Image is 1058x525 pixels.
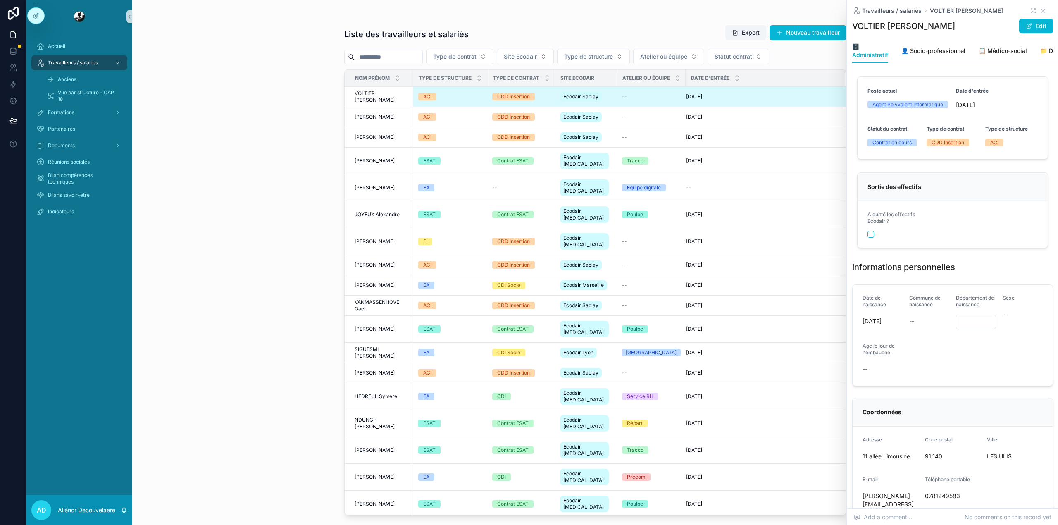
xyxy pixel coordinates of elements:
[58,76,76,83] span: Anciens
[563,302,598,309] span: Ecodair Saclay
[418,369,482,377] a: ACI
[990,139,998,146] div: ACI
[686,262,835,268] a: [DATE]
[686,211,835,218] a: [DATE]
[48,192,90,198] span: Bilans savoir-être
[622,370,627,376] span: --
[355,75,390,81] span: Nom prénom
[863,437,882,443] span: Adresse
[355,447,408,453] a: [PERSON_NAME]
[622,370,681,376] a: --
[418,157,482,165] a: ESAT
[423,325,436,333] div: ESAT
[563,349,593,356] span: Ecodair Lyon
[686,184,691,191] span: --
[725,25,766,40] button: Export
[622,262,627,268] span: --
[909,295,941,308] span: Commune de naissance
[423,369,431,377] div: ACI
[492,184,497,191] span: --
[867,211,915,224] span: A quitté les effectifs Ecodair ?
[31,105,127,120] a: Formations
[355,134,408,141] a: [PERSON_NAME]
[901,47,965,55] span: 👤 Socio-professionnel
[956,295,994,308] span: Département de naissance
[418,325,482,333] a: ESAT
[73,10,86,23] img: App logo
[497,473,506,481] div: CDI
[852,20,955,32] h1: VOLTIER [PERSON_NAME]
[48,43,65,50] span: Accueil
[852,43,888,59] span: 🗄️Administratif
[979,43,1027,60] a: 📋 Médico-social
[497,393,506,400] div: CDI
[355,370,408,376] a: [PERSON_NAME]
[872,139,912,146] div: Contrat en cours
[563,154,605,167] span: Ecodair [MEDICAL_DATA]
[355,501,395,507] span: [PERSON_NAME]
[31,204,127,219] a: Indicateurs
[627,500,643,508] div: Poulpe
[492,261,550,269] a: CDD Insertion
[497,446,529,454] div: Contrat ESAT
[563,114,598,120] span: Ecodair Saclay
[925,437,953,443] span: Code postal
[492,473,550,481] a: CDI
[633,49,704,64] button: Select Button
[48,142,75,149] span: Documents
[563,470,605,484] span: Ecodair [MEDICAL_DATA]
[423,446,436,454] div: ESAT
[863,317,903,325] span: [DATE]
[497,157,529,165] div: Contrat ESAT
[686,157,835,164] a: [DATE]
[560,494,612,514] a: Ecodair [MEDICAL_DATA]
[355,299,408,312] a: VANMASSENHOVE Gael
[355,238,408,245] a: [PERSON_NAME]
[627,184,661,191] div: Equipe digitale
[418,393,482,400] a: EA
[627,473,646,481] div: Précom
[355,238,395,245] span: [PERSON_NAME]
[622,211,681,218] a: Poulpe
[622,446,681,454] a: Tracco
[686,211,702,218] span: [DATE]
[492,446,550,454] a: Contrat ESAT
[560,258,612,272] a: Ecodair Saclay
[355,474,408,480] a: [PERSON_NAME]
[355,184,408,191] a: [PERSON_NAME]
[872,101,943,108] div: Agent Polyvalent Informatique
[560,75,594,81] span: Site Ecodair
[627,211,643,218] div: Poulpe
[492,93,550,100] a: CDD Insertion
[930,7,1003,15] a: VOLTIER [PERSON_NAME]
[497,113,530,121] div: CDD Insertion
[686,262,702,268] span: [DATE]
[686,501,702,507] span: [DATE]
[686,393,702,400] span: [DATE]
[492,393,550,400] a: CDI
[627,420,643,427] div: Répart
[497,369,530,377] div: CDD Insertion
[686,114,835,120] a: [DATE]
[956,88,989,94] strong: Date d'entrée
[344,29,469,40] h1: Liste des travailleurs et salariés
[560,90,612,103] a: Ecodair Saclay
[418,420,482,427] a: ESAT
[686,326,702,332] span: [DATE]
[31,122,127,136] a: Partenaires
[863,365,867,373] span: --
[423,238,427,245] div: EI
[640,52,687,61] span: Atelier ou équipe
[355,114,395,120] span: [PERSON_NAME]
[492,302,550,309] a: CDD Insertion
[932,139,964,146] div: CDD Insertion
[560,319,612,339] a: Ecodair [MEDICAL_DATA]
[355,211,400,218] span: JOYEUX Alexandre
[355,417,408,430] a: NDUNGI-[PERSON_NAME]
[48,208,74,215] span: Indicateurs
[492,420,550,427] a: Contrat ESAT
[423,211,436,218] div: ESAT
[492,184,550,191] a: --
[563,208,605,221] span: Ecodair [MEDICAL_DATA]
[686,447,835,453] a: [DATE]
